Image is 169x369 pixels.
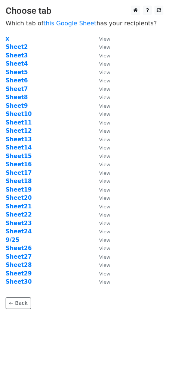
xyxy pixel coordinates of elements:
[92,195,110,201] a: View
[6,136,32,143] strong: Sheet13
[92,111,110,117] a: View
[6,119,32,126] strong: Sheet11
[6,228,32,235] a: Sheet24
[6,69,28,76] a: Sheet5
[99,179,110,184] small: View
[92,203,110,210] a: View
[99,137,110,142] small: View
[92,94,110,101] a: View
[6,144,32,151] strong: Sheet14
[6,127,32,134] a: Sheet12
[99,246,110,251] small: View
[6,94,28,101] strong: Sheet8
[99,262,110,268] small: View
[99,86,110,92] small: View
[99,128,110,134] small: View
[99,78,110,83] small: View
[92,86,110,92] a: View
[92,211,110,218] a: View
[99,154,110,159] small: View
[99,212,110,218] small: View
[99,120,110,126] small: View
[99,162,110,167] small: View
[92,161,110,168] a: View
[92,186,110,193] a: View
[92,44,110,50] a: View
[92,220,110,227] a: View
[99,70,110,75] small: View
[99,229,110,234] small: View
[6,178,32,184] a: Sheet18
[6,153,32,160] a: Sheet15
[99,44,110,50] small: View
[6,278,32,285] a: Sheet30
[92,245,110,252] a: View
[43,20,96,27] a: this Google Sheet
[99,103,110,109] small: View
[92,77,110,84] a: View
[99,95,110,100] small: View
[99,204,110,209] small: View
[6,19,163,27] p: Which tab of has your recipients?
[6,211,32,218] a: Sheet22
[92,253,110,260] a: View
[99,36,110,42] small: View
[99,271,110,277] small: View
[92,144,110,151] a: View
[92,52,110,59] a: View
[99,170,110,176] small: View
[6,245,32,252] a: Sheet26
[6,77,28,84] a: Sheet6
[6,195,32,201] a: Sheet20
[92,153,110,160] a: View
[92,102,110,109] a: View
[6,253,32,260] a: Sheet27
[6,44,28,50] strong: Sheet2
[92,35,110,42] a: View
[99,53,110,59] small: View
[99,221,110,226] small: View
[6,52,28,59] a: Sheet3
[99,254,110,260] small: View
[6,35,9,42] a: x
[6,297,31,309] a: ← Back
[92,60,110,67] a: View
[6,220,32,227] a: Sheet23
[6,161,32,168] a: Sheet16
[6,86,28,92] a: Sheet7
[92,270,110,277] a: View
[6,60,28,67] a: Sheet4
[92,69,110,76] a: View
[99,195,110,201] small: View
[6,262,32,268] a: Sheet28
[92,127,110,134] a: View
[92,237,110,243] a: View
[99,187,110,193] small: View
[6,111,32,117] a: Sheet10
[92,178,110,184] a: View
[6,170,32,176] a: Sheet17
[6,270,32,277] a: Sheet29
[6,237,19,243] a: 9/25
[6,102,28,109] a: Sheet9
[6,6,163,16] h3: Choose tab
[92,170,110,176] a: View
[6,203,32,210] a: Sheet21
